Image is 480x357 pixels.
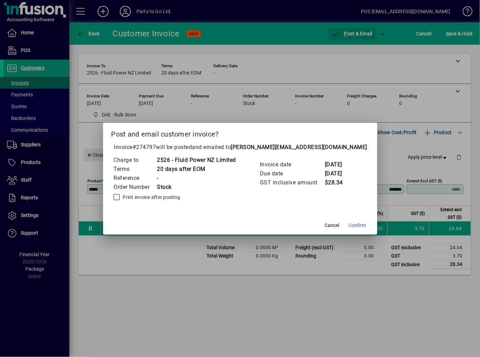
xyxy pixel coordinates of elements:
[113,156,157,165] td: Charge to
[325,169,352,178] td: [DATE]
[260,178,325,187] td: GST inclusive amount
[103,123,377,143] h2: Post and email customer invoice?
[325,160,352,169] td: [DATE]
[157,165,236,174] td: 20 days after EOM
[192,144,368,150] span: and emailed to
[121,194,180,201] label: Print invoice after posting
[325,222,339,229] span: Cancel
[133,144,156,150] span: #274797
[349,222,366,229] span: Confirm
[113,174,157,183] td: Reference
[157,183,236,192] td: Stock
[111,143,369,151] p: Invoice will be posted .
[231,144,368,150] b: [PERSON_NAME][EMAIL_ADDRESS][DOMAIN_NAME]
[321,219,343,232] button: Cancel
[113,165,157,174] td: Terms
[157,174,236,183] td: -
[260,169,325,178] td: Due date
[325,178,352,187] td: $28.34
[113,183,157,192] td: Order Number
[346,219,369,232] button: Confirm
[260,160,325,169] td: Invoice date
[157,156,236,165] td: 2526 - Fluid Power NZ Limited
